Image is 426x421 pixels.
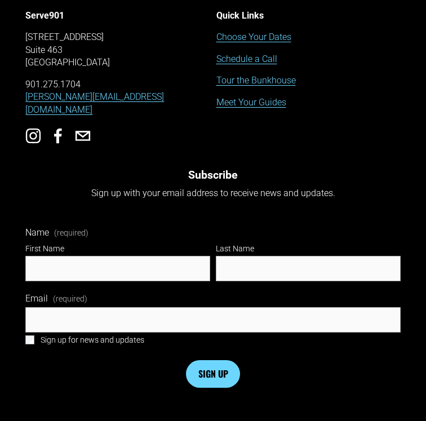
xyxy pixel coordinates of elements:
[216,243,401,256] div: Last Name
[25,293,48,305] span: Email
[25,128,41,144] a: Instagram
[216,74,296,87] a: Tour the Bunkhouse
[198,367,228,380] span: SIGN UP
[216,31,291,43] a: Choose Your Dates
[25,78,210,116] p: 901.275.1704
[25,227,49,239] span: Name
[41,335,144,346] span: Sign up for news and updates
[50,128,66,144] a: Facebook
[25,187,400,200] p: Sign up with your email address to receive news and updates.
[54,229,88,237] span: (required)
[216,53,277,65] a: Schedule a Call
[25,31,210,69] p: [STREET_ADDRESS] Suite 463 [GEOGRAPHIC_DATA]
[186,360,240,388] button: SIGN UPSIGN UP
[216,96,286,109] a: Meet Your Guides
[75,128,91,144] a: jeff@serve901.org
[25,91,210,116] a: [PERSON_NAME][EMAIL_ADDRESS][DOMAIN_NAME]
[216,10,264,21] strong: Quick Links
[188,169,238,181] strong: Subscribe
[25,10,64,21] strong: Serve901
[25,243,210,256] div: First Name
[53,294,87,305] span: (required)
[25,335,34,344] input: Sign up for news and updates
